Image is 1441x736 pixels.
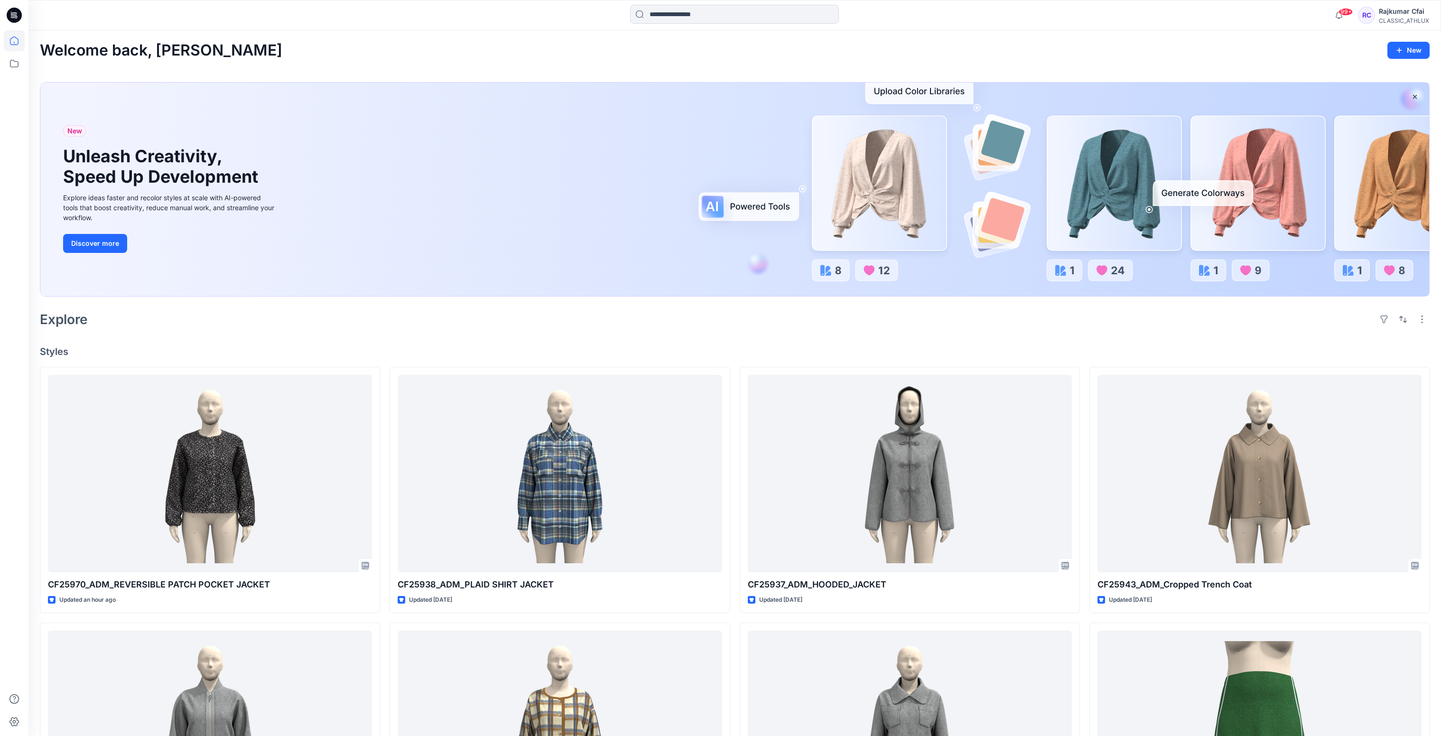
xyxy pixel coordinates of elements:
a: CF25970_ADM_REVERSIBLE PATCH POCKET JACKET [48,375,372,573]
span: New [67,125,82,137]
div: Rajkumar Cfai [1379,6,1429,17]
a: CF25937_ADM_HOODED_JACKET [748,375,1072,573]
div: RC [1358,7,1375,24]
div: Explore ideas faster and recolor styles at scale with AI-powered tools that boost creativity, red... [63,193,277,223]
p: CF25943_ADM_Cropped Trench Coat [1097,578,1422,591]
div: CLASSIC_ATHLUX [1379,17,1429,24]
h2: Welcome back, [PERSON_NAME] [40,42,282,59]
a: CF25938_ADM_PLAID SHIRT JACKET [398,375,722,573]
button: New [1387,42,1430,59]
h2: Explore [40,312,88,327]
p: CF25938_ADM_PLAID SHIRT JACKET [398,578,722,591]
p: Updated [DATE] [409,595,452,605]
p: CF25970_ADM_REVERSIBLE PATCH POCKET JACKET [48,578,372,591]
p: CF25937_ADM_HOODED_JACKET [748,578,1072,591]
a: CF25943_ADM_Cropped Trench Coat [1097,375,1422,573]
p: Updated [DATE] [1109,595,1152,605]
span: 99+ [1339,8,1353,16]
p: Updated an hour ago [59,595,116,605]
h4: Styles [40,346,1430,357]
p: Updated [DATE] [759,595,802,605]
h1: Unleash Creativity, Speed Up Development [63,146,262,187]
button: Discover more [63,234,127,253]
a: Discover more [63,234,277,253]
